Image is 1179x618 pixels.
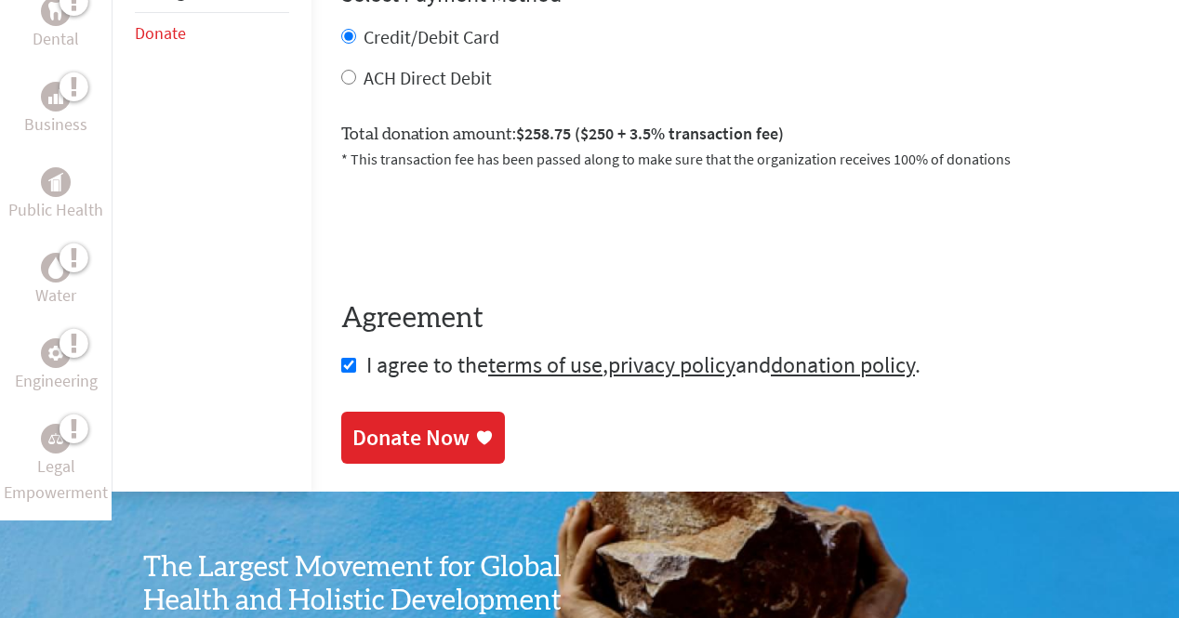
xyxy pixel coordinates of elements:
a: donation policy [771,350,915,379]
a: Donate Now [341,412,505,464]
img: Engineering [48,346,63,361]
p: Public Health [8,197,103,223]
div: Engineering [41,338,71,368]
img: Water [48,257,63,279]
span: $258.75 ($250 + 3.5% transaction fee) [516,123,784,144]
div: Water [41,253,71,283]
a: EngineeringEngineering [15,338,98,394]
a: Legal EmpowermentLegal Empowerment [4,424,108,506]
li: Donate [135,13,289,54]
a: privacy policy [608,350,735,379]
span: I agree to the , and . [366,350,921,379]
div: Donate Now [352,423,470,453]
a: BusinessBusiness [24,82,87,138]
div: Legal Empowerment [41,424,71,454]
div: Public Health [41,167,71,197]
a: terms of use [488,350,603,379]
a: Donate [135,22,186,44]
a: Public HealthPublic Health [8,167,103,223]
img: Legal Empowerment [48,433,63,444]
p: Water [35,283,76,309]
p: * This transaction fee has been passed along to make sure that the organization receives 100% of ... [341,148,1149,170]
img: Business [48,89,63,104]
label: Total donation amount: [341,121,784,148]
p: Legal Empowerment [4,454,108,506]
label: ACH Direct Debit [364,66,492,89]
h3: The Largest Movement for Global Health and Holistic Development [143,551,589,618]
label: Credit/Debit Card [364,25,499,48]
img: Dental [48,3,63,20]
p: Dental [33,26,79,52]
p: Business [24,112,87,138]
a: WaterWater [35,253,76,309]
h4: Agreement [341,302,1149,335]
iframe: reCAPTCHA [341,192,624,265]
img: Public Health [48,173,63,191]
div: Business [41,82,71,112]
p: Engineering [15,368,98,394]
